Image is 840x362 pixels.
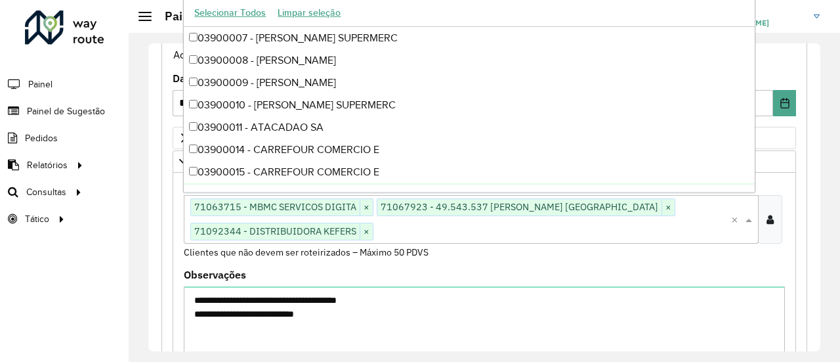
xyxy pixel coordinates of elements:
h2: Painel de Sugestão - Criar registro [152,9,352,24]
span: Tático [25,212,49,226]
div: 03900009 - [PERSON_NAME] [184,72,754,94]
span: Relatórios [27,158,68,172]
div: 03900011 - ATACADAO SA [184,116,754,139]
small: Clientes que não devem ser roteirizados – Máximo 50 PDVS [184,246,429,258]
span: × [661,200,675,215]
span: × [360,224,373,240]
button: Selecionar Todos [188,3,272,23]
a: Priorizar Cliente - Não podem ficar no buffer [173,127,796,149]
span: Consultas [26,185,66,199]
span: 71063715 - MBMC SERVICOS DIGITA [191,199,360,215]
label: Observações [184,267,246,283]
span: Pedidos [25,131,58,145]
div: 03900015 - CARREFOUR COMERCIO E [184,161,754,183]
div: 03900017 - BASE ATACADISTA LTDA [184,183,754,206]
span: Painel [28,78,52,91]
div: 03900014 - CARREFOUR COMERCIO E [184,139,754,161]
span: Clear all [731,212,742,227]
button: Limpar seleção [272,3,346,23]
span: × [360,200,373,215]
div: 03900007 - [PERSON_NAME] SUPERMERC [184,27,754,49]
span: Painel de Sugestão [27,104,105,118]
span: 71092344 - DISTRIBUIDORA KEFERS [191,223,360,239]
span: 71067923 - 49.543.537 [PERSON_NAME] [GEOGRAPHIC_DATA] [377,199,661,215]
div: 03900010 - [PERSON_NAME] SUPERMERC [184,94,754,116]
button: Choose Date [773,90,796,116]
a: Preservar Cliente - Devem ficar no buffer, não roteirizar [173,150,796,173]
div: 03900008 - [PERSON_NAME] [184,49,754,72]
label: Data de Vigência Inicial [173,70,293,86]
